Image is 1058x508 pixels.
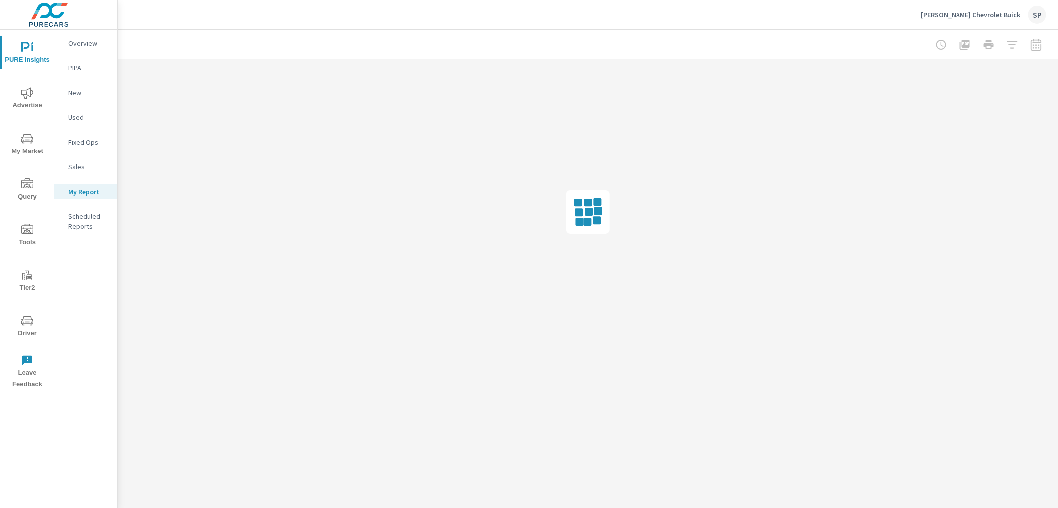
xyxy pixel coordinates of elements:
[68,63,109,73] p: PIPA
[54,184,117,199] div: My Report
[68,112,109,122] p: Used
[3,355,51,390] span: Leave Feedback
[921,10,1020,19] p: [PERSON_NAME] Chevrolet Buick
[3,178,51,203] span: Query
[54,85,117,100] div: New
[68,162,109,172] p: Sales
[68,38,109,48] p: Overview
[54,36,117,51] div: Overview
[68,187,109,197] p: My Report
[54,135,117,150] div: Fixed Ops
[3,42,51,66] span: PURE Insights
[3,269,51,294] span: Tier2
[3,315,51,339] span: Driver
[3,224,51,248] span: Tools
[1028,6,1046,24] div: SP
[68,211,109,231] p: Scheduled Reports
[54,60,117,75] div: PIPA
[54,209,117,234] div: Scheduled Reports
[54,110,117,125] div: Used
[68,88,109,98] p: New
[3,133,51,157] span: My Market
[68,137,109,147] p: Fixed Ops
[3,87,51,111] span: Advertise
[0,30,54,394] div: nav menu
[54,159,117,174] div: Sales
